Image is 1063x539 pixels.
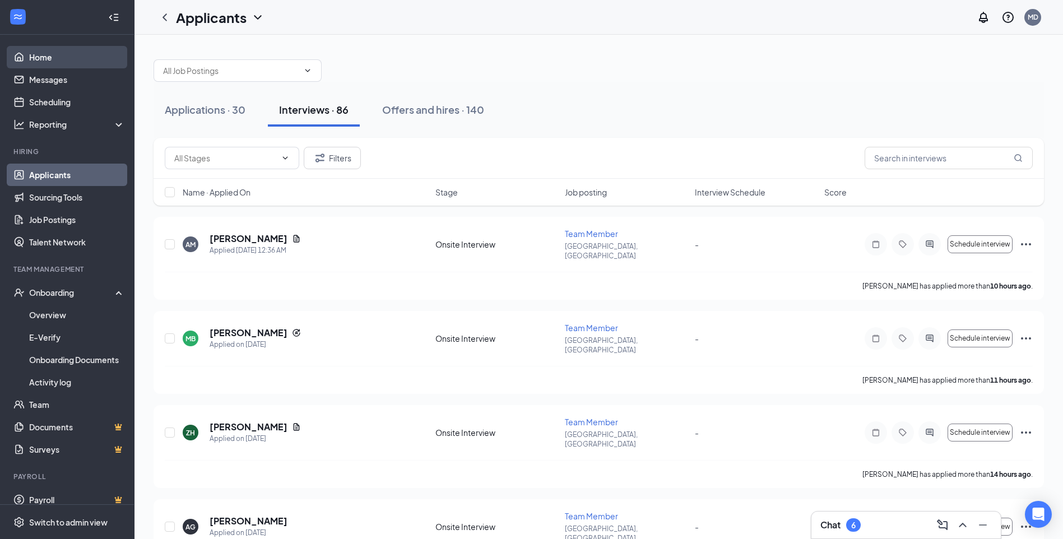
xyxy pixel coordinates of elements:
[435,427,558,438] div: Onsite Interview
[977,11,990,24] svg: Notifications
[163,64,299,77] input: All Job Postings
[435,521,558,532] div: Onsite Interview
[954,516,972,534] button: ChevronUp
[29,489,125,511] a: PayrollCrown
[865,147,1033,169] input: Search in interviews
[13,147,123,156] div: Hiring
[990,470,1031,478] b: 14 hours ago
[435,333,558,344] div: Onsite Interview
[990,376,1031,384] b: 11 hours ago
[29,438,125,461] a: SurveysCrown
[29,208,125,231] a: Job Postings
[210,233,287,245] h5: [PERSON_NAME]
[185,522,196,532] div: AG
[292,328,301,337] svg: Reapply
[292,234,301,243] svg: Document
[896,240,909,249] svg: Tag
[1019,520,1033,533] svg: Ellipses
[435,239,558,250] div: Onsite Interview
[29,416,125,438] a: DocumentsCrown
[565,430,688,449] p: [GEOGRAPHIC_DATA], [GEOGRAPHIC_DATA]
[936,518,949,532] svg: ComposeMessage
[820,519,841,531] h3: Chat
[29,371,125,393] a: Activity log
[185,240,196,249] div: AM
[695,239,699,249] span: -
[1001,11,1015,24] svg: QuestionInfo
[695,333,699,343] span: -
[158,11,171,24] svg: ChevronLeft
[29,393,125,416] a: Team
[29,91,125,113] a: Scheduling
[923,334,936,343] svg: ActiveChat
[824,187,847,198] span: Score
[948,424,1013,442] button: Schedule interview
[869,240,883,249] svg: Note
[923,428,936,437] svg: ActiveChat
[13,287,25,298] svg: UserCheck
[1014,154,1023,162] svg: MagnifyingGlass
[313,151,327,165] svg: Filter
[565,187,607,198] span: Job posting
[13,517,25,528] svg: Settings
[1028,12,1038,22] div: MD
[948,329,1013,347] button: Schedule interview
[950,240,1010,248] span: Schedule interview
[210,515,287,527] h5: [PERSON_NAME]
[565,229,618,239] span: Team Member
[165,103,245,117] div: Applications · 30
[1025,501,1052,528] div: Open Intercom Messenger
[950,429,1010,436] span: Schedule interview
[869,428,883,437] svg: Note
[13,119,25,130] svg: Analysis
[303,66,312,75] svg: ChevronDown
[695,187,765,198] span: Interview Schedule
[896,428,909,437] svg: Tag
[108,12,119,23] svg: Collapse
[210,433,301,444] div: Applied on [DATE]
[695,522,699,532] span: -
[29,68,125,91] a: Messages
[1019,426,1033,439] svg: Ellipses
[565,417,618,427] span: Team Member
[210,339,301,350] div: Applied on [DATE]
[851,521,856,530] div: 6
[565,336,688,355] p: [GEOGRAPHIC_DATA], [GEOGRAPHIC_DATA]
[976,518,990,532] svg: Minimize
[13,472,123,481] div: Payroll
[210,245,301,256] div: Applied [DATE] 12:36 AM
[281,154,290,162] svg: ChevronDown
[176,8,247,27] h1: Applicants
[862,470,1033,479] p: [PERSON_NAME] has applied more than .
[1019,238,1033,251] svg: Ellipses
[210,527,287,538] div: Applied on [DATE]
[435,187,458,198] span: Stage
[185,334,196,343] div: MB
[565,511,618,521] span: Team Member
[990,282,1031,290] b: 10 hours ago
[29,46,125,68] a: Home
[896,334,909,343] svg: Tag
[956,518,969,532] svg: ChevronUp
[29,119,126,130] div: Reporting
[1019,332,1033,345] svg: Ellipses
[382,103,484,117] div: Offers and hires · 140
[29,517,108,528] div: Switch to admin view
[183,187,250,198] span: Name · Applied On
[934,516,951,534] button: ComposeMessage
[565,323,618,333] span: Team Member
[695,428,699,438] span: -
[186,428,195,438] div: ZH
[29,231,125,253] a: Talent Network
[292,422,301,431] svg: Document
[174,152,276,164] input: All Stages
[29,349,125,371] a: Onboarding Documents
[29,186,125,208] a: Sourcing Tools
[279,103,349,117] div: Interviews · 86
[869,334,883,343] svg: Note
[29,326,125,349] a: E-Verify
[29,164,125,186] a: Applicants
[948,235,1013,253] button: Schedule interview
[304,147,361,169] button: Filter Filters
